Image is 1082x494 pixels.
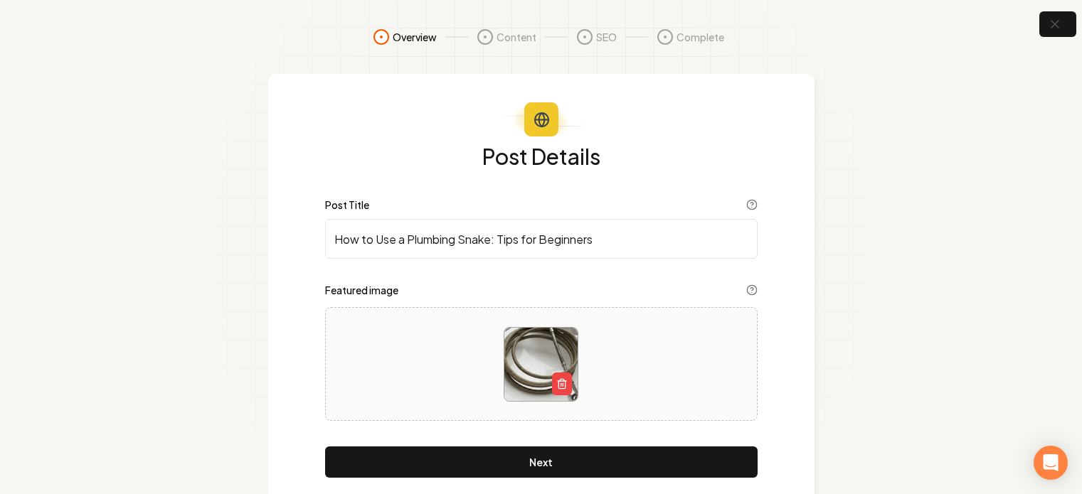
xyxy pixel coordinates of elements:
[1034,446,1068,480] div: Open Intercom Messenger
[596,30,617,44] span: SEO
[504,328,578,401] img: image
[325,145,758,168] h1: Post Details
[677,30,724,44] span: Complete
[325,446,758,478] button: Next
[393,30,437,44] span: Overview
[497,30,536,44] span: Content
[325,285,398,295] label: Featured image
[325,200,369,210] label: Post Title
